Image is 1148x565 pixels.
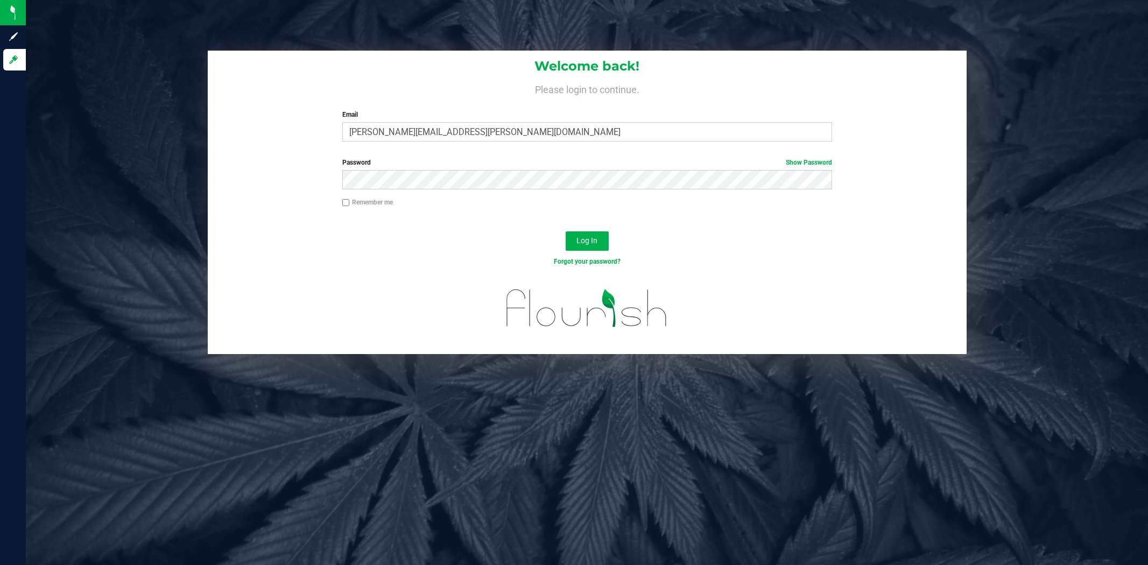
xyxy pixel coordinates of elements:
[342,159,371,166] span: Password
[342,199,350,207] input: Remember me
[208,59,967,73] h1: Welcome back!
[342,197,393,207] label: Remember me
[208,82,967,95] h4: Please login to continue.
[566,231,609,251] button: Log In
[342,110,832,119] label: Email
[8,31,19,42] inline-svg: Sign up
[786,159,832,166] a: Show Password
[492,278,682,338] img: flourish_logo.svg
[8,54,19,65] inline-svg: Log in
[576,236,597,245] span: Log In
[554,258,621,265] a: Forgot your password?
